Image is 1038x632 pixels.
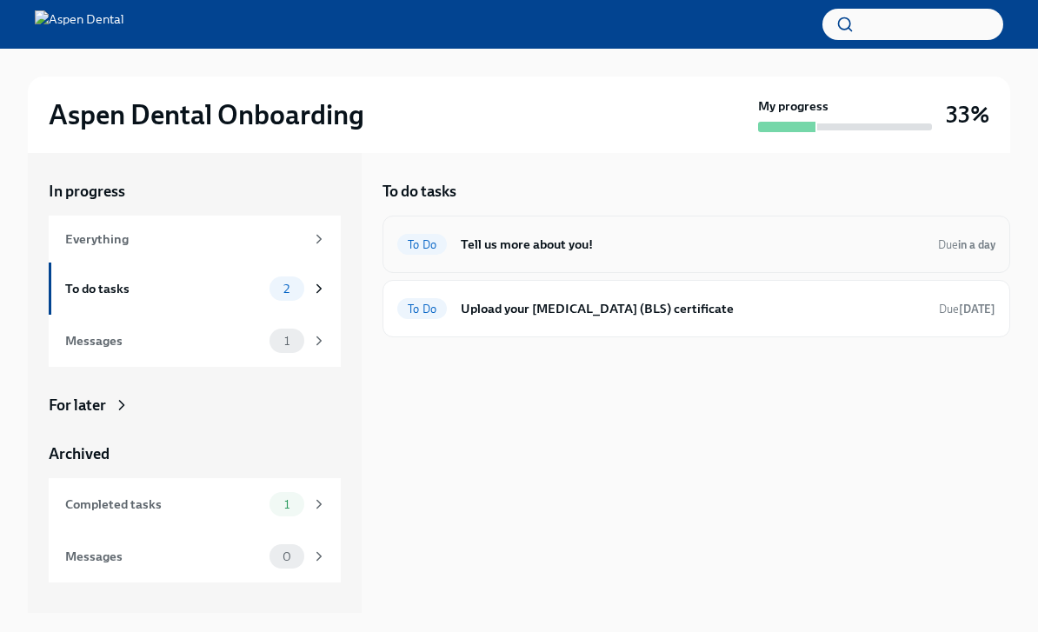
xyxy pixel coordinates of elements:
[49,216,341,263] a: Everything
[461,299,925,318] h6: Upload your [MEDICAL_DATA] (BLS) certificate
[65,495,263,514] div: Completed tasks
[49,315,341,367] a: Messages1
[397,238,447,251] span: To Do
[274,498,300,511] span: 1
[938,236,995,253] span: October 17th, 2025 10:00
[272,550,302,563] span: 0
[49,97,364,132] h2: Aspen Dental Onboarding
[274,335,300,348] span: 1
[958,238,995,251] strong: in a day
[49,395,341,416] a: For later
[49,530,341,582] a: Messages0
[49,181,341,202] a: In progress
[49,478,341,530] a: Completed tasks1
[461,235,924,254] h6: Tell us more about you!
[35,10,124,38] img: Aspen Dental
[959,303,995,316] strong: [DATE]
[938,238,995,251] span: Due
[939,303,995,316] span: Due
[273,283,300,296] span: 2
[758,97,828,115] strong: My progress
[49,263,341,315] a: To do tasks2
[383,181,456,202] h5: To do tasks
[939,301,995,317] span: October 19th, 2025 10:00
[397,295,995,323] a: To DoUpload your [MEDICAL_DATA] (BLS) certificateDue[DATE]
[397,230,995,258] a: To DoTell us more about you!Duein a day
[65,230,304,249] div: Everything
[49,395,106,416] div: For later
[946,99,989,130] h3: 33%
[49,443,341,464] a: Archived
[65,279,263,298] div: To do tasks
[397,303,447,316] span: To Do
[65,331,263,350] div: Messages
[65,547,263,566] div: Messages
